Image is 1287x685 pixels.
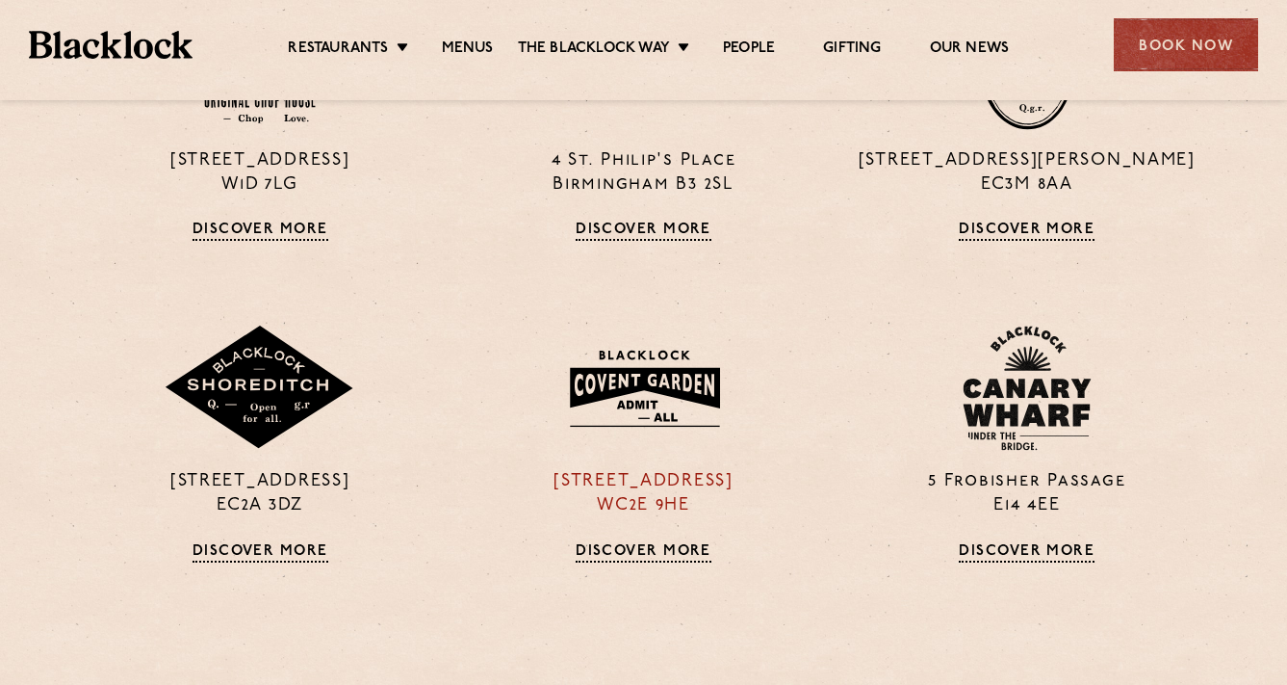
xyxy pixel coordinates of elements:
[963,326,1092,451] img: BL_CW_Logo_Website.svg
[1114,18,1258,71] div: Book Now
[850,470,1204,518] p: 5 Frobisher Passage E14 4EE
[930,40,1010,61] a: Our News
[442,40,494,61] a: Menus
[850,149,1204,198] p: [STREET_ADDRESS][PERSON_NAME] EC3M 8AA
[83,470,437,518] p: [STREET_ADDRESS] EC2A 3DZ
[288,40,388,61] a: Restaurants
[576,222,711,241] a: Discover More
[959,222,1094,241] a: Discover More
[466,470,820,518] p: [STREET_ADDRESS] WC2E 9HE
[518,40,670,61] a: The Blacklock Way
[823,40,881,61] a: Gifting
[576,543,711,563] a: Discover More
[83,149,437,198] p: [STREET_ADDRESS] W1D 7LG
[466,149,820,198] p: 4 St. Philip's Place Birmingham B3 2SL
[723,40,775,61] a: People
[551,338,736,438] img: BLA_1470_CoventGarden_Website_Solid.svg
[164,326,356,451] img: Shoreditch-stamp-v2-default.svg
[193,222,328,241] a: Discover More
[29,31,193,59] img: BL_Textured_Logo-footer-cropped.svg
[193,543,328,563] a: Discover More
[959,543,1094,563] a: Discover More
